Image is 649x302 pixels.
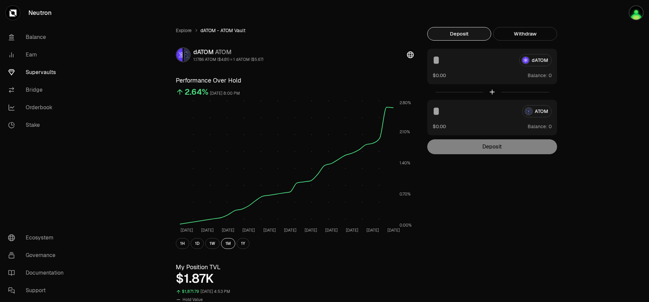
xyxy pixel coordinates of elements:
button: Deposit [427,27,491,41]
button: 1W [205,238,220,249]
button: Withdraw [493,27,557,41]
div: [DATE] 8:00 PM [210,90,240,97]
h3: Performance Over Hold [176,76,414,85]
span: Balance: [528,123,547,130]
a: Ecosystem [3,229,73,247]
tspan: [DATE] [263,228,276,233]
a: Documentation [3,264,73,282]
a: Governance [3,247,73,264]
tspan: [DATE] [366,228,379,233]
a: Bridge [3,81,73,99]
tspan: 0.00% [400,223,412,228]
button: $0.00 [433,72,446,79]
button: 1D [191,238,204,249]
tspan: [DATE] [387,228,400,233]
tspan: 0.70% [400,191,411,197]
a: Balance [3,28,73,46]
span: ATOM [215,48,232,56]
img: Geo Wallet [629,5,644,20]
a: Orderbook [3,99,73,116]
a: Explore [176,27,192,34]
a: Stake [3,116,73,134]
button: 1M [221,238,235,249]
tspan: 2.10% [400,129,410,135]
div: $1.87K [176,272,414,285]
tspan: [DATE] [325,228,338,233]
a: Supervaults [3,64,73,81]
tspan: [DATE] [201,228,214,233]
tspan: [DATE] [242,228,255,233]
button: 1H [176,238,189,249]
tspan: 2.80% [400,100,411,106]
div: [DATE] 4:53 PM [200,288,230,296]
span: dATOM - ATOM Vault [200,27,245,34]
div: 1.1786 ATOM ($4.81) = 1 dATOM ($5.67) [193,57,263,62]
div: $1,871.79 [182,288,199,296]
button: 1Y [237,238,249,249]
img: dATOM Logo [176,48,183,62]
tspan: [DATE] [346,228,358,233]
tspan: [DATE] [222,228,234,233]
h3: My Position TVL [176,262,414,272]
tspan: [DATE] [284,228,296,233]
img: ATOM Logo [184,48,190,62]
tspan: [DATE] [305,228,317,233]
a: Earn [3,46,73,64]
tspan: [DATE] [181,228,193,233]
span: Balance: [528,72,547,79]
nav: breadcrumb [176,27,414,34]
div: dATOM [193,47,263,57]
button: $0.00 [433,123,446,130]
a: Support [3,282,73,299]
tspan: 1.40% [400,160,410,166]
div: 2.64% [185,87,209,97]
